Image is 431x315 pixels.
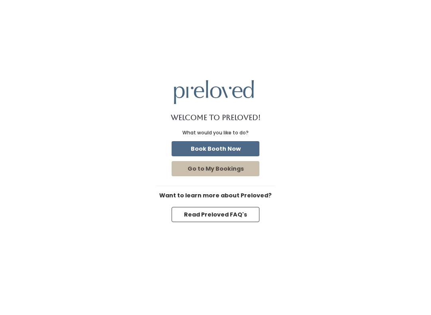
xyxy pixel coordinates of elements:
img: preloved logo [174,80,254,104]
a: Go to My Bookings [170,159,261,178]
h6: Want to learn more about Preloved? [156,193,275,199]
button: Read Preloved FAQ's [172,207,259,222]
button: Go to My Bookings [172,161,259,176]
button: Book Booth Now [172,141,259,156]
h1: Welcome to Preloved! [171,114,261,122]
div: What would you like to do? [182,129,249,136]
